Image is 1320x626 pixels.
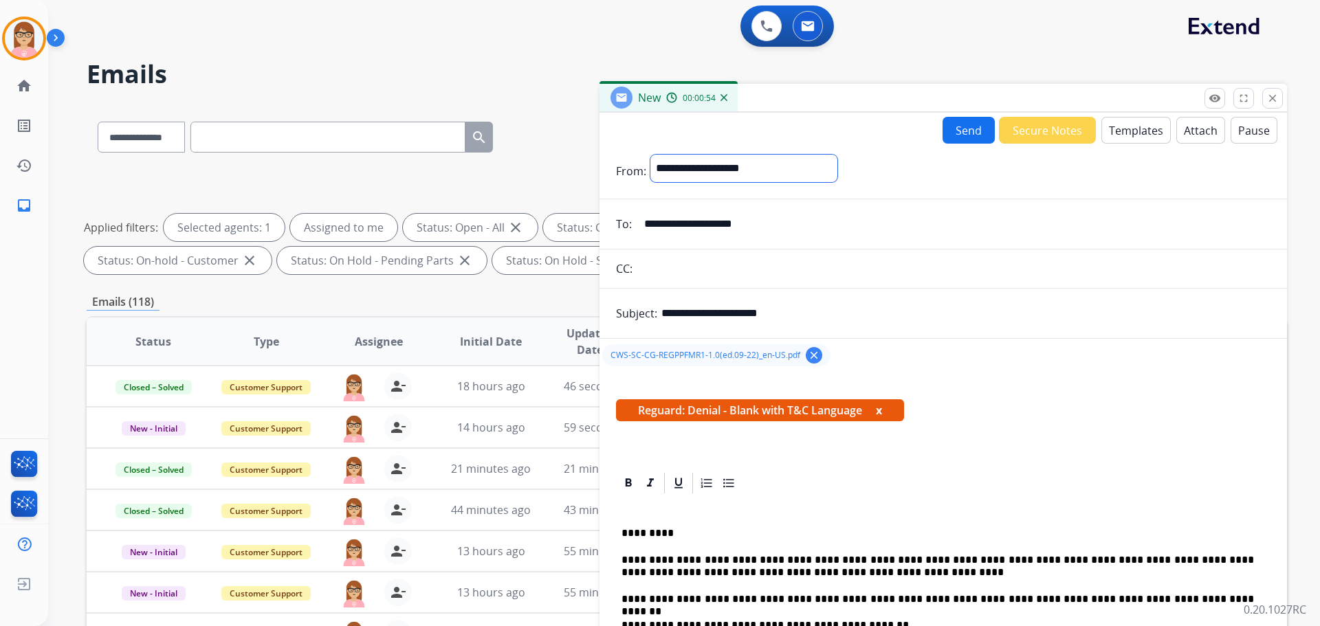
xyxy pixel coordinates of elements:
[355,333,403,350] span: Assignee
[340,414,368,443] img: agent-avatar
[492,247,676,274] div: Status: On Hold - Servicers
[471,129,487,146] mat-icon: search
[122,545,186,559] span: New - Initial
[340,579,368,607] img: agent-avatar
[390,502,406,518] mat-icon: person_remove
[1101,117,1171,144] button: Templates
[115,380,192,394] span: Closed – Solved
[999,117,1096,144] button: Secure Notes
[616,163,646,179] p: From:
[943,117,995,144] button: Send
[457,544,525,559] span: 13 hours ago
[135,333,171,350] span: Status
[221,586,311,601] span: Customer Support
[638,90,661,105] span: New
[457,420,525,435] span: 14 hours ago
[164,214,285,241] div: Selected agents: 1
[616,260,632,277] p: CC:
[390,584,406,601] mat-icon: person_remove
[221,380,311,394] span: Customer Support
[559,325,621,358] span: Updated Date
[87,60,1287,88] h2: Emails
[340,496,368,525] img: agent-avatar
[507,219,524,236] mat-icon: close
[340,372,368,401] img: agent-avatar
[290,214,397,241] div: Assigned to me
[241,252,258,269] mat-icon: close
[564,502,643,517] span: 43 minutes ago
[84,219,158,236] p: Applied filters:
[5,19,43,58] img: avatar
[87,293,159,311] p: Emails (118)
[564,461,643,476] span: 21 minutes ago
[1176,117,1225,144] button: Attach
[221,504,311,518] span: Customer Support
[221,545,311,559] span: Customer Support
[616,216,632,232] p: To:
[683,93,716,104] span: 00:00:54
[115,504,192,518] span: Closed – Solved
[457,585,525,600] span: 13 hours ago
[122,586,186,601] span: New - Initial
[564,379,644,394] span: 46 seconds ago
[616,399,904,421] span: Reguard: Denial - Blank with T&C Language
[115,462,192,477] span: Closed – Solved
[221,462,311,477] span: Customer Support
[221,421,311,436] span: Customer Support
[460,333,522,350] span: Initial Date
[16,197,32,214] mat-icon: inbox
[277,247,487,274] div: Status: On Hold - Pending Parts
[456,252,473,269] mat-icon: close
[390,378,406,394] mat-icon: person_remove
[610,350,800,361] span: CWS-SC-CG-REGPPFMR1-1.0(ed.09-22)_en-US.pdf
[1244,601,1306,618] p: 0.20.1027RC
[390,543,406,559] mat-icon: person_remove
[696,473,717,493] div: Ordered List
[340,537,368,566] img: agent-avatar
[16,78,32,94] mat-icon: home
[668,473,689,493] div: Underline
[340,455,368,484] img: agent-avatar
[254,333,279,350] span: Type
[564,544,643,559] span: 55 minutes ago
[403,214,538,241] div: Status: Open - All
[618,473,639,493] div: Bold
[390,460,406,477] mat-icon: person_remove
[1209,92,1221,104] mat-icon: remove_red_eye
[1231,117,1277,144] button: Pause
[564,420,644,435] span: 59 seconds ago
[122,421,186,436] span: New - Initial
[543,214,685,241] div: Status: Closed - All
[876,402,882,418] button: x
[616,305,657,322] p: Subject:
[390,419,406,436] mat-icon: person_remove
[564,585,643,600] span: 55 minutes ago
[1237,92,1250,104] mat-icon: fullscreen
[16,118,32,134] mat-icon: list_alt
[718,473,739,493] div: Bullet List
[84,247,272,274] div: Status: On-hold - Customer
[16,157,32,174] mat-icon: history
[451,502,531,517] span: 44 minutes ago
[1266,92,1279,104] mat-icon: close
[808,349,820,361] mat-icon: clear
[451,461,531,476] span: 21 minutes ago
[457,379,525,394] span: 18 hours ago
[640,473,661,493] div: Italic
